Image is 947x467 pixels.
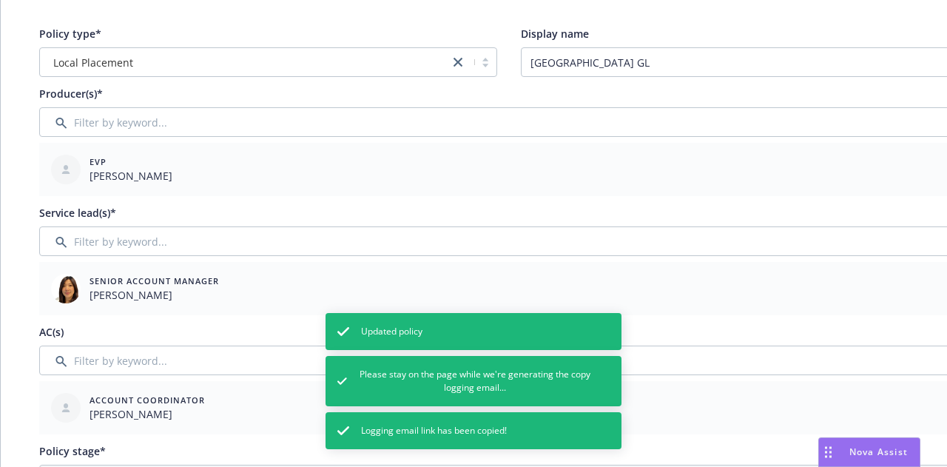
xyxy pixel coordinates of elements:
[819,438,838,466] div: Drag to move
[39,444,106,458] span: Policy stage*
[39,206,116,220] span: Service lead(s)*
[90,275,219,287] span: Senior Account Manager
[47,55,442,70] span: Local Placement
[51,274,81,303] img: employee photo
[359,368,592,394] span: Please stay on the page while we're generating the copy logging email...
[361,424,507,437] span: Logging email link has been copied!
[90,406,205,422] span: [PERSON_NAME]
[39,325,64,339] span: AC(s)
[90,287,219,303] span: [PERSON_NAME]
[39,27,101,41] span: Policy type*
[90,168,172,184] span: [PERSON_NAME]
[818,437,920,467] button: Nova Assist
[39,87,103,101] span: Producer(s)*
[90,394,205,406] span: Account Coordinator
[361,325,422,338] span: Updated policy
[449,53,467,71] a: close
[90,155,172,168] span: EVP
[521,27,589,41] span: Display name
[53,55,133,70] span: Local Placement
[849,446,908,458] span: Nova Assist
